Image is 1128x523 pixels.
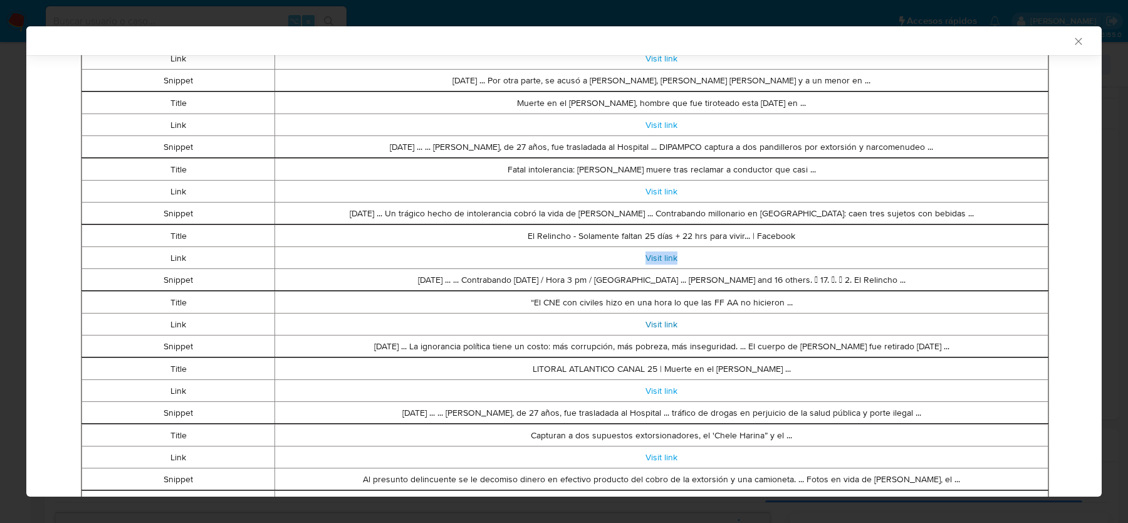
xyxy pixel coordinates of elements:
[1072,35,1084,46] button: Cerrar ventana
[275,203,1048,225] td: [DATE] ... Un trágico hecho de intolerancia cobró la vida de [PERSON_NAME] ... Contrabando millon...
[82,402,275,424] td: Snippet
[645,185,677,198] a: Visit link
[645,52,677,65] a: Visit link
[275,468,1048,490] td: Al presunto delincuente se le decomiso dinero en efectivo producto del cobro de la extorsión y un...
[26,26,1102,497] div: closure-recommendation-modal
[275,335,1048,357] td: [DATE] ... La ignorancia política tiene un costo: más corrupción, más pobreza, más inseguridad. ....
[82,425,275,446] td: Title
[275,402,1048,424] td: [DATE] ... ... [PERSON_NAME], de 27 años, fue trasladada al Hospital ... tráfico de drogas en per...
[82,203,275,225] td: Snippet
[82,468,275,490] td: Snippet
[82,159,275,181] td: Title
[82,292,275,314] td: Title
[275,425,1048,446] td: Capturan a dos supuestos extorsionadores, el 'Chele Harina” y el ...
[82,70,275,92] td: Snippet
[82,358,275,380] td: Title
[275,92,1048,114] td: Muerte en el [PERSON_NAME], hombre que fue tiroteado esta [DATE] en ...
[275,491,1048,513] td: ART MISC : - URL
[645,384,677,397] a: Visit link
[275,159,1048,181] td: Fatal intolerancia: [PERSON_NAME] muere tras reclamar a conductor que casi ...
[275,269,1048,291] td: [DATE] ... ... Contrabando [DATE] / Hora 3 pm / [GEOGRAPHIC_DATA] ... [PERSON_NAME] and 16 others...
[82,181,275,203] td: Link
[82,48,275,70] td: Link
[275,358,1048,380] td: LITORAL ATLANTICO CANAL 25 | Muerte en el [PERSON_NAME] ...
[82,335,275,357] td: Snippet
[275,292,1048,314] td: “El CNE con civiles hizo en una hora lo que las FF AA no hicieron ...
[82,247,275,269] td: Link
[82,380,275,402] td: Link
[645,451,677,463] a: Visit link
[82,92,275,114] td: Title
[82,114,275,136] td: Link
[645,318,677,330] a: Visit link
[275,70,1048,92] td: [DATE] ... Por otra parte, se acusó a [PERSON_NAME], [PERSON_NAME] [PERSON_NAME] y a un menor en ...
[82,136,275,158] td: Snippet
[275,136,1048,158] td: [DATE] ... ... [PERSON_NAME], de 27 años, fue trasladada al Hospital ... DIPAMPCO captura a dos p...
[82,314,275,335] td: Link
[82,491,275,513] td: Title
[82,269,275,291] td: Snippet
[645,251,677,264] a: Visit link
[82,225,275,247] td: Title
[645,119,677,131] a: Visit link
[82,446,275,468] td: Link
[275,225,1048,247] td: El Relincho - Solamente faltan 25 días + 22 hrs para vivir... | Facebook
